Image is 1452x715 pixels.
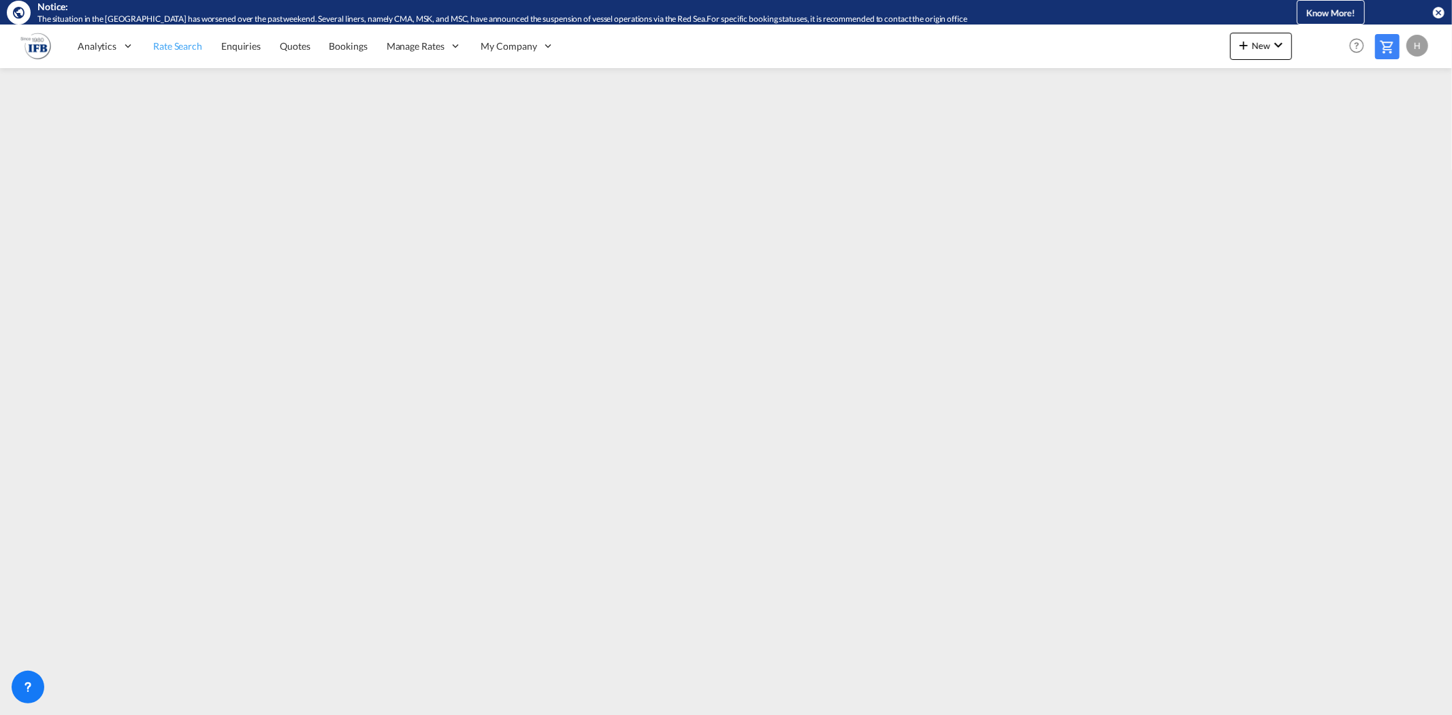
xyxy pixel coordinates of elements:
[329,40,368,52] span: Bookings
[144,24,212,68] a: Rate Search
[1306,7,1355,18] span: Know More!
[320,24,377,68] a: Bookings
[37,14,1229,25] div: The situation in the Red Sea has worsened over the past weekend. Several liners, namely CMA, MSK,...
[1230,33,1292,60] button: icon-plus 400-fgNewicon-chevron-down
[1406,35,1428,57] div: H
[1236,40,1287,51] span: New
[1345,34,1368,57] span: Help
[481,39,537,53] span: My Company
[472,24,564,68] div: My Company
[1270,37,1287,53] md-icon: icon-chevron-down
[153,40,202,52] span: Rate Search
[280,40,310,52] span: Quotes
[377,24,472,68] div: Manage Rates
[221,40,261,52] span: Enquiries
[12,5,26,19] md-icon: icon-earth
[78,39,116,53] span: Analytics
[68,24,144,68] div: Analytics
[1345,34,1375,59] div: Help
[270,24,319,68] a: Quotes
[387,39,445,53] span: Manage Rates
[212,24,270,68] a: Enquiries
[1236,37,1252,53] md-icon: icon-plus 400-fg
[1432,5,1445,19] button: icon-close-circle
[20,31,51,61] img: b628ab10256c11eeb52753acbc15d091.png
